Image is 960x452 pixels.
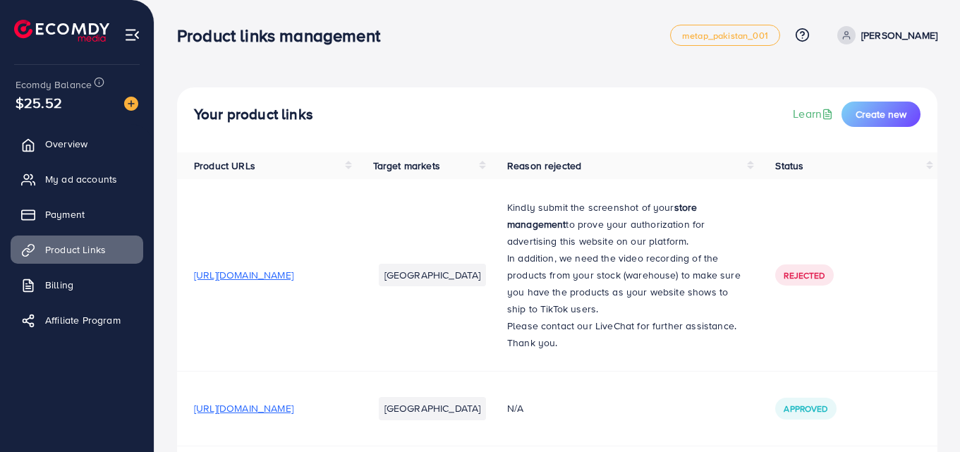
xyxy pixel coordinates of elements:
p: Please contact our LiveChat for further assistance. Thank you. [507,317,741,351]
span: Status [775,159,803,173]
span: Rejected [784,269,825,281]
span: Product Links [45,243,106,257]
span: Affiliate Program [45,313,121,327]
span: N/A [507,401,523,415]
iframe: Chat [900,389,949,441]
a: Affiliate Program [11,306,143,334]
a: Product Links [11,236,143,264]
a: Payment [11,200,143,228]
span: Reason rejected [507,159,581,173]
span: My ad accounts [45,172,117,186]
a: Overview [11,130,143,158]
span: [URL][DOMAIN_NAME] [194,268,293,282]
span: $25.52 [16,92,62,113]
a: metap_pakistan_001 [670,25,780,46]
img: logo [14,20,109,42]
span: Ecomdy Balance [16,78,92,92]
li: [GEOGRAPHIC_DATA] [379,264,487,286]
a: Billing [11,271,143,299]
a: Learn [793,106,836,122]
p: In addition, we need the video recording of the products from your stock (warehouse) to make sure... [507,250,741,317]
a: My ad accounts [11,165,143,193]
span: Payment [45,207,85,221]
p: Kindly submit the screenshot of your to prove your authorization for advertising this website on ... [507,199,741,250]
span: [URL][DOMAIN_NAME] [194,401,293,415]
button: Create new [841,102,920,127]
li: [GEOGRAPHIC_DATA] [379,397,487,420]
span: Create new [856,107,906,121]
h4: Your product links [194,106,313,123]
p: [PERSON_NAME] [861,27,937,44]
span: Product URLs [194,159,255,173]
h3: Product links management [177,25,391,46]
img: menu [124,27,140,43]
a: [PERSON_NAME] [832,26,937,44]
span: Approved [784,403,827,415]
span: Overview [45,137,87,151]
img: image [124,97,138,111]
span: Billing [45,278,73,292]
span: Target markets [373,159,440,173]
span: metap_pakistan_001 [682,31,768,40]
